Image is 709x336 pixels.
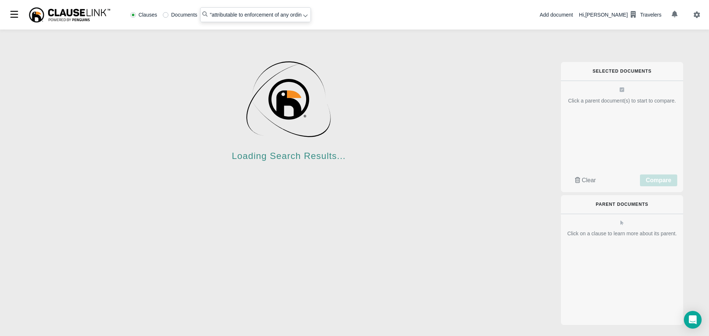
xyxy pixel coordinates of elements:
div: Open Intercom Messenger [684,311,702,329]
div: Click on a clause to learn more about its parent. [567,230,677,238]
div: Travelers [640,11,661,19]
label: Documents [163,12,197,17]
input: Search library... [200,7,311,22]
h6: Selected Documents [573,69,671,74]
div: Add document [540,11,573,19]
h3: Loading Search Results... [32,150,546,161]
label: Clauses [130,12,157,17]
button: Clear [567,174,604,186]
img: Loading... [243,53,335,145]
div: Hi, [PERSON_NAME] [579,8,661,21]
span: Clear [582,177,596,183]
span: Compare [646,177,671,183]
button: Compare [640,174,677,186]
img: ClauseLink [28,7,111,23]
h6: Parent Documents [573,202,671,207]
div: Click a parent document(s) to start to compare. [567,97,677,105]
